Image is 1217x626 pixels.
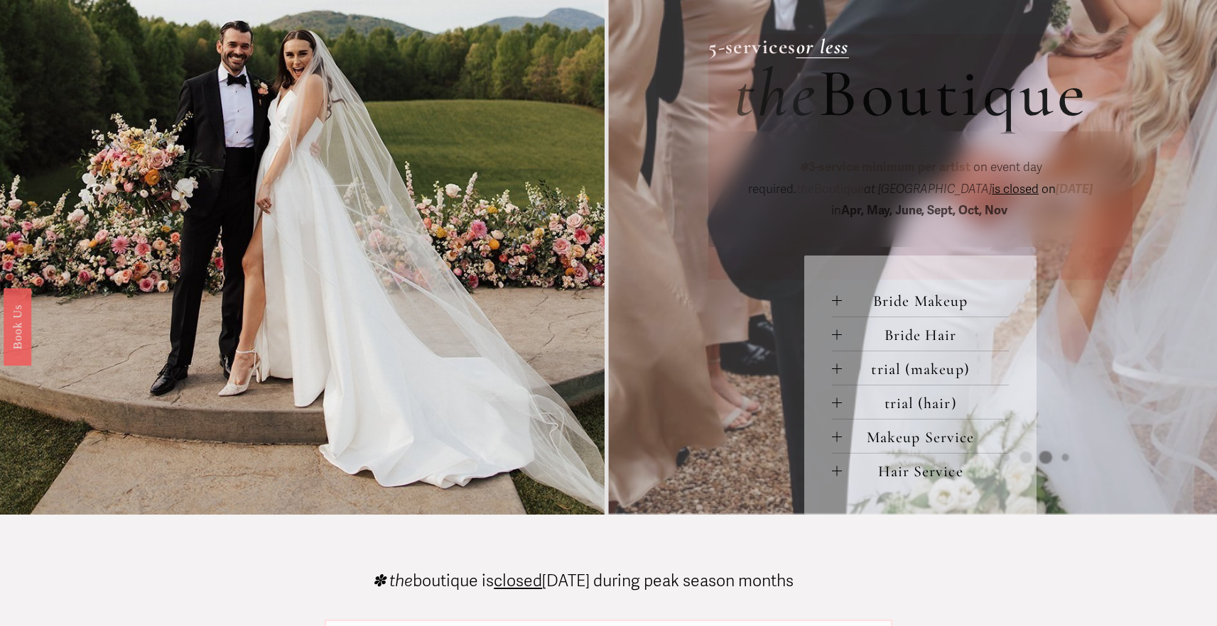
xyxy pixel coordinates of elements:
[372,573,794,590] p: boutique is [DATE] during peak season months
[734,157,1107,222] p: on
[372,571,413,591] em: ✽ the
[796,34,849,59] a: or less
[796,182,864,197] span: Boutique
[4,288,31,366] a: Book Us
[796,182,814,197] em: the
[832,454,1008,487] button: Hair Service
[832,317,1008,351] button: Bride Hair
[864,182,992,197] em: at [GEOGRAPHIC_DATA]
[708,34,796,59] strong: 5-services
[992,182,1039,197] span: is closed
[832,419,1008,453] button: Makeup Service
[841,203,1007,218] strong: Apr, May, June, Sept, Oct, Nov
[808,160,970,175] strong: 3-service minimum per artist
[748,160,1045,197] span: on event day required.
[1056,182,1093,197] em: [DATE]
[832,385,1008,419] button: trial (hair)
[799,160,808,175] em: ✽
[842,360,1008,378] span: trial (makeup)
[842,326,1008,344] span: Bride Hair
[832,283,1008,317] button: Bride Makeup
[842,428,1008,446] span: Makeup Service
[842,394,1008,412] span: trial (hair)
[734,53,818,134] em: the
[818,53,1088,134] span: Boutique
[832,351,1008,385] button: trial (makeup)
[842,462,1008,481] span: Hair Service
[494,571,542,591] span: closed
[842,292,1008,310] span: Bride Makeup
